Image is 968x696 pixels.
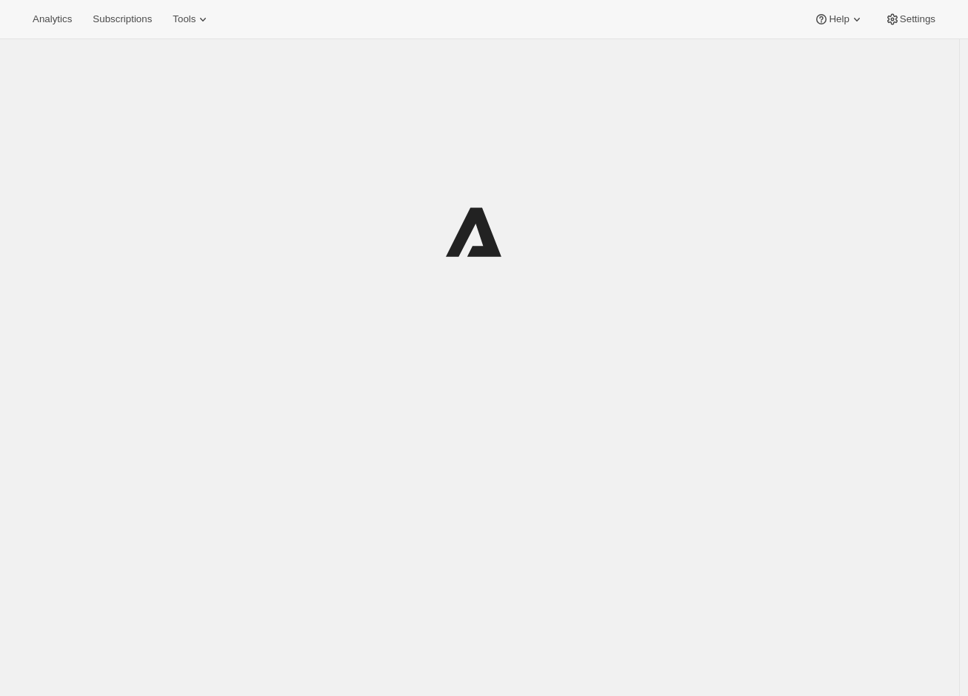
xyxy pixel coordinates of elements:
[876,9,944,30] button: Settings
[164,9,219,30] button: Tools
[24,9,81,30] button: Analytics
[805,9,872,30] button: Help
[93,13,152,25] span: Subscriptions
[84,9,161,30] button: Subscriptions
[829,13,849,25] span: Help
[33,13,72,25] span: Analytics
[173,13,196,25] span: Tools
[900,13,935,25] span: Settings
